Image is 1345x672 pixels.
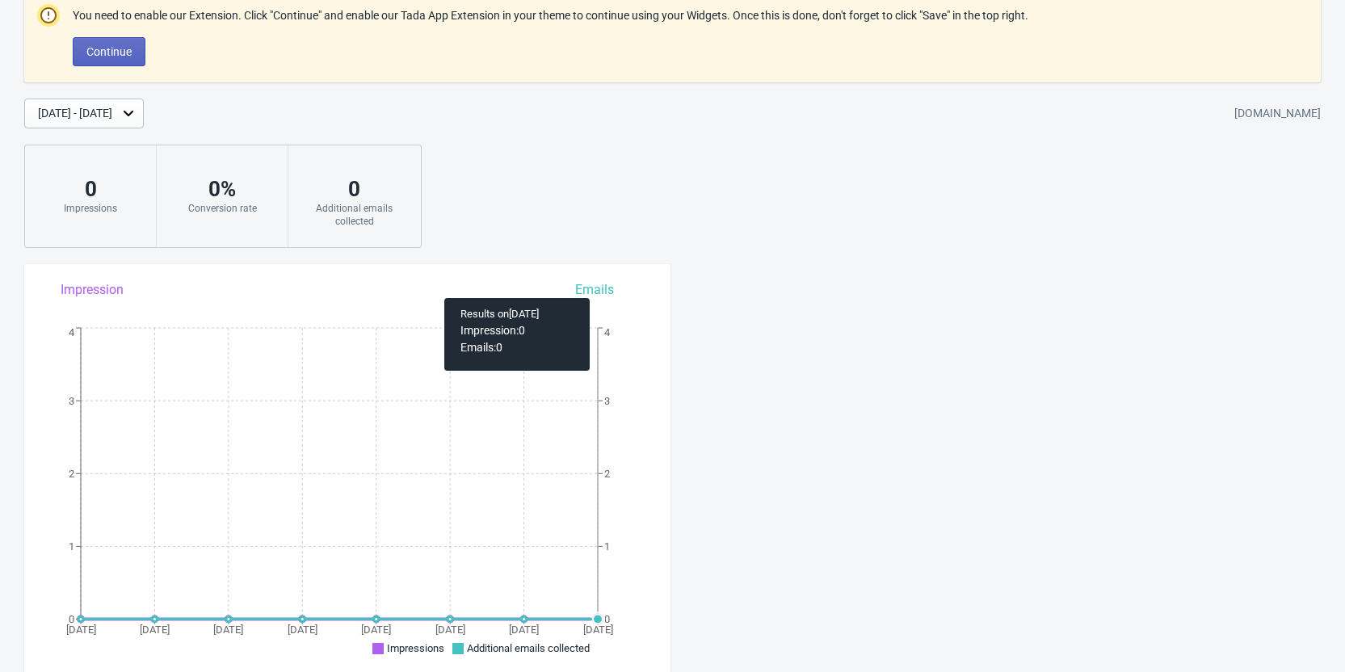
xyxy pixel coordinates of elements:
[604,540,610,552] tspan: 1
[604,326,611,338] tspan: 4
[361,624,391,636] tspan: [DATE]
[73,37,145,66] button: Continue
[41,202,140,215] div: Impressions
[66,624,96,636] tspan: [DATE]
[173,176,271,202] div: 0 %
[69,468,74,480] tspan: 2
[140,624,170,636] tspan: [DATE]
[1234,99,1321,128] div: [DOMAIN_NAME]
[69,613,74,625] tspan: 0
[604,613,610,625] tspan: 0
[583,624,613,636] tspan: [DATE]
[69,326,75,338] tspan: 4
[288,624,317,636] tspan: [DATE]
[467,642,590,654] span: Additional emails collected
[305,202,404,228] div: Additional emails collected
[387,642,444,654] span: Impressions
[173,202,271,215] div: Conversion rate
[41,176,140,202] div: 0
[69,540,74,552] tspan: 1
[435,624,465,636] tspan: [DATE]
[86,45,132,58] span: Continue
[69,395,74,407] tspan: 3
[73,7,1028,24] p: You need to enable our Extension. Click "Continue" and enable our Tada App Extension in your them...
[509,624,539,636] tspan: [DATE]
[305,176,404,202] div: 0
[38,105,112,122] div: [DATE] - [DATE]
[604,395,610,407] tspan: 3
[213,624,243,636] tspan: [DATE]
[604,468,610,480] tspan: 2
